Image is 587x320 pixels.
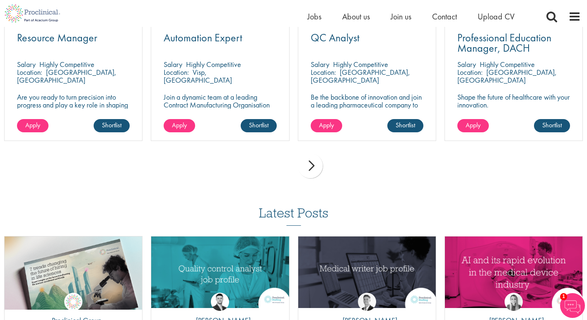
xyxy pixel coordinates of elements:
[164,67,232,85] p: Visp, [GEOGRAPHIC_DATA]
[432,11,457,22] a: Contact
[311,67,336,77] span: Location:
[391,11,411,22] a: Join us
[478,11,515,22] a: Upload CV
[164,60,182,69] span: Salary
[505,293,523,311] img: Hannah Burke
[94,119,130,132] a: Shortlist
[480,60,535,69] p: Highly Competitive
[457,119,489,132] a: Apply
[311,67,410,85] p: [GEOGRAPHIC_DATA], [GEOGRAPHIC_DATA]
[5,236,142,314] img: Proclinical: Life sciences hiring trends report 2025
[172,121,187,129] span: Apply
[298,153,323,178] div: next
[457,93,570,109] p: Shape the future of healthcare with your innovation.
[311,31,360,45] span: QC Analyst
[151,236,289,310] a: Link to a post
[457,60,476,69] span: Salary
[64,293,82,311] img: Proclinical Group
[164,33,276,43] a: Automation Expert
[311,119,342,132] a: Apply
[342,11,370,22] a: About us
[164,67,189,77] span: Location:
[534,119,570,132] a: Shortlist
[5,236,142,310] a: Link to a post
[560,293,567,300] span: 1
[17,93,130,124] p: Are you ready to turn precision into progress and play a key role in shaping the future of pharma...
[164,93,276,132] p: Join a dynamic team at a leading Contract Manufacturing Organisation (CMO) and contribute to grou...
[241,119,277,132] a: Shortlist
[358,293,376,311] img: George Watson
[457,67,483,77] span: Location:
[17,119,48,132] a: Apply
[211,293,229,311] img: Joshua Godden
[151,236,289,308] img: quality control analyst job profile
[17,31,97,45] span: Resource Manager
[387,119,423,132] a: Shortlist
[186,60,241,69] p: Highly Competitive
[457,67,557,85] p: [GEOGRAPHIC_DATA], [GEOGRAPHIC_DATA]
[445,236,582,308] img: AI and Its Impact on the Medical Device Industry | Proclinical
[560,293,585,318] img: Chatbot
[311,60,329,69] span: Salary
[298,236,436,310] a: Link to a post
[298,236,436,308] img: Medical writer job profile
[25,121,40,129] span: Apply
[319,121,334,129] span: Apply
[17,67,116,85] p: [GEOGRAPHIC_DATA], [GEOGRAPHIC_DATA]
[333,60,388,69] p: Highly Competitive
[311,33,423,43] a: QC Analyst
[445,236,582,310] a: Link to a post
[311,93,423,124] p: Be the backbone of innovation and join a leading pharmaceutical company to help keep life-changin...
[307,11,321,22] a: Jobs
[164,119,195,132] a: Apply
[17,60,36,69] span: Salary
[39,60,94,69] p: Highly Competitive
[259,206,329,226] h3: Latest Posts
[17,33,130,43] a: Resource Manager
[17,67,42,77] span: Location:
[457,33,570,53] a: Professional Education Manager, DACH
[466,121,481,129] span: Apply
[164,31,242,45] span: Automation Expert
[457,31,551,55] span: Professional Education Manager, DACH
